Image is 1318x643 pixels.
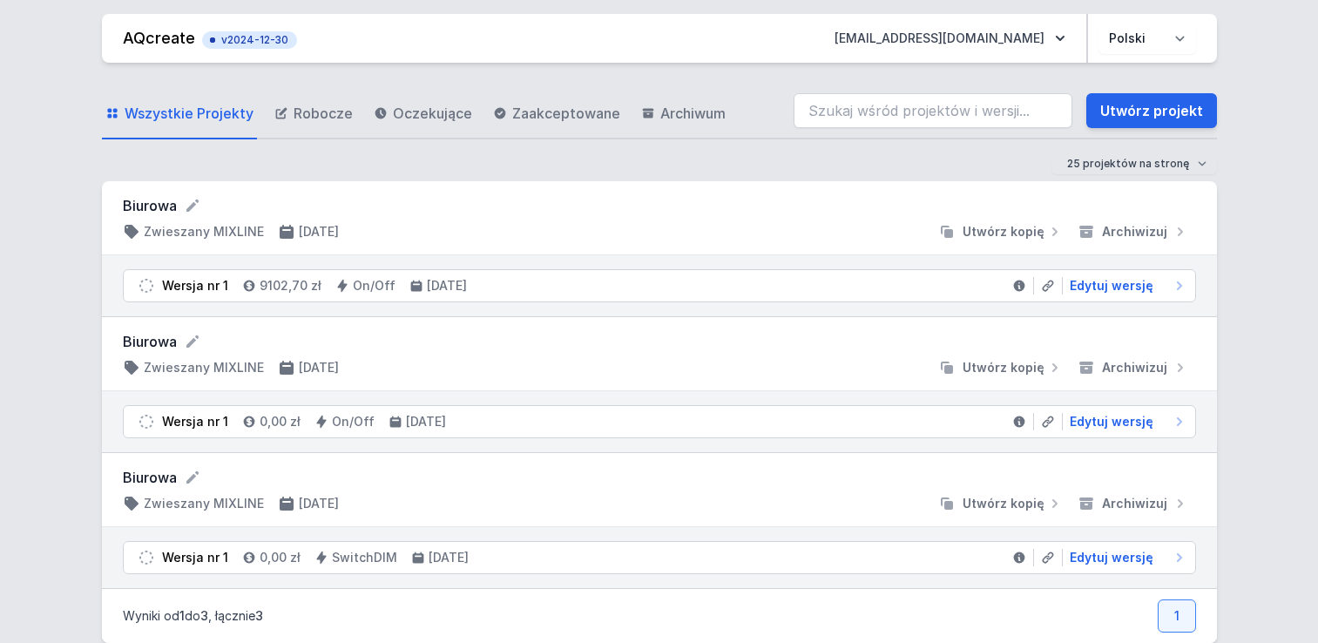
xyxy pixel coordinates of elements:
[1102,495,1167,512] span: Archiwizuj
[125,103,253,124] span: Wszystkie Projekty
[260,413,301,430] h4: 0,00 zł
[299,223,339,240] h4: [DATE]
[1063,549,1188,566] a: Edytuj wersję
[1071,359,1196,376] button: Archiwizuj
[393,103,472,124] span: Oczekujące
[427,277,467,294] h4: [DATE]
[123,467,1196,488] form: Biurowa
[1070,277,1153,294] span: Edytuj wersję
[299,495,339,512] h4: [DATE]
[1071,223,1196,240] button: Archiwizuj
[200,608,208,623] span: 3
[1086,93,1217,128] a: Utwórz projekt
[271,89,356,139] a: Robocze
[162,549,228,566] div: Wersja nr 1
[144,223,264,240] h4: Zwieszany MIXLINE
[490,89,624,139] a: Zaakceptowane
[512,103,620,124] span: Zaakceptowane
[1071,495,1196,512] button: Archiwizuj
[294,103,353,124] span: Robocze
[144,495,264,512] h4: Zwieszany MIXLINE
[370,89,476,139] a: Oczekujące
[123,195,1196,216] form: Biurowa
[332,413,375,430] h4: On/Off
[638,89,729,139] a: Archiwum
[353,277,395,294] h4: On/Off
[102,89,257,139] a: Wszystkie Projekty
[1063,277,1188,294] a: Edytuj wersję
[931,359,1071,376] button: Utwórz kopię
[1098,23,1196,54] select: Wybierz język
[821,23,1079,54] button: [EMAIL_ADDRESS][DOMAIN_NAME]
[162,277,228,294] div: Wersja nr 1
[255,608,263,623] span: 3
[260,277,321,294] h4: 9102,70 zł
[138,277,155,294] img: draft.svg
[299,359,339,376] h4: [DATE]
[406,413,446,430] h4: [DATE]
[1070,549,1153,566] span: Edytuj wersję
[1070,413,1153,430] span: Edytuj wersję
[931,495,1071,512] button: Utwórz kopię
[332,549,397,566] h4: SwitchDIM
[1102,359,1167,376] span: Archiwizuj
[963,495,1044,512] span: Utwórz kopię
[123,607,263,625] p: Wyniki od do , łącznie
[260,549,301,566] h4: 0,00 zł
[794,93,1072,128] input: Szukaj wśród projektów i wersji...
[179,608,185,623] span: 1
[1102,223,1167,240] span: Archiwizuj
[184,333,201,350] button: Edytuj nazwę projektu
[123,29,195,47] a: AQcreate
[144,359,264,376] h4: Zwieszany MIXLINE
[429,549,469,566] h4: [DATE]
[138,549,155,566] img: draft.svg
[123,331,1196,352] form: Biurowa
[211,33,288,47] span: v2024-12-30
[963,359,1044,376] span: Utwórz kopię
[138,413,155,430] img: draft.svg
[660,103,726,124] span: Archiwum
[184,469,201,486] button: Edytuj nazwę projektu
[184,197,201,214] button: Edytuj nazwę projektu
[963,223,1044,240] span: Utwórz kopię
[1063,413,1188,430] a: Edytuj wersję
[162,413,228,430] div: Wersja nr 1
[931,223,1071,240] button: Utwórz kopię
[202,28,297,49] button: v2024-12-30
[1158,599,1196,633] a: 1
